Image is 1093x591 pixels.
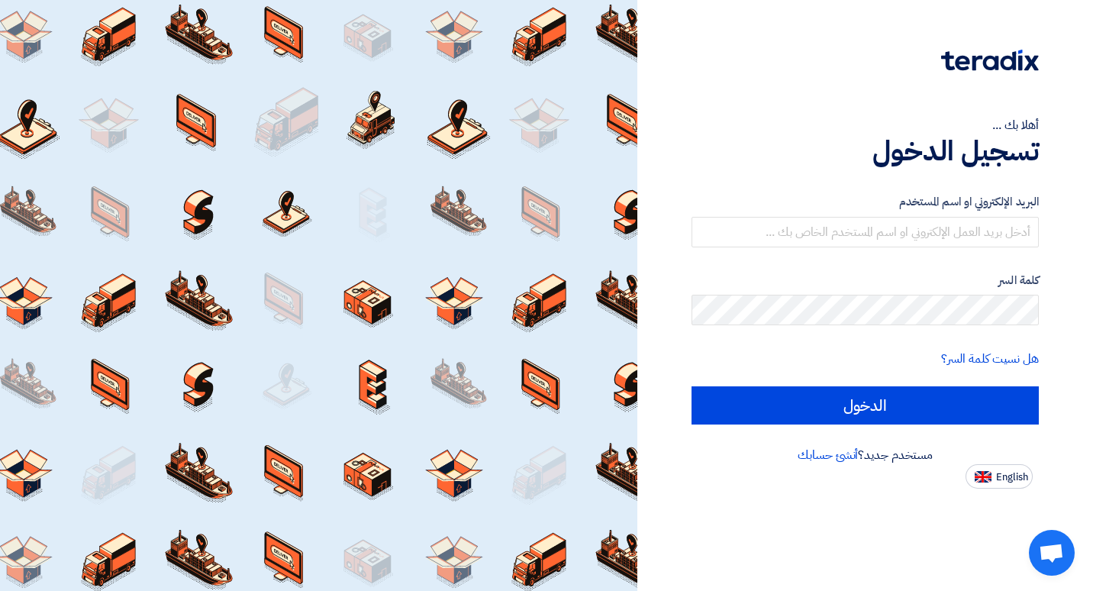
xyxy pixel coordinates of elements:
h1: تسجيل الدخول [692,134,1039,168]
button: English [966,464,1033,489]
input: الدخول [692,386,1039,425]
a: هل نسيت كلمة السر؟ [941,350,1039,368]
input: أدخل بريد العمل الإلكتروني او اسم المستخدم الخاص بك ... [692,217,1039,247]
label: كلمة السر [692,272,1039,289]
a: Open chat [1029,530,1075,576]
img: Teradix logo [941,50,1039,71]
span: English [996,472,1028,483]
a: أنشئ حسابك [798,446,858,464]
div: أهلا بك ... [692,116,1039,134]
label: البريد الإلكتروني او اسم المستخدم [692,193,1039,211]
div: مستخدم جديد؟ [692,446,1039,464]
img: en-US.png [975,471,991,483]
